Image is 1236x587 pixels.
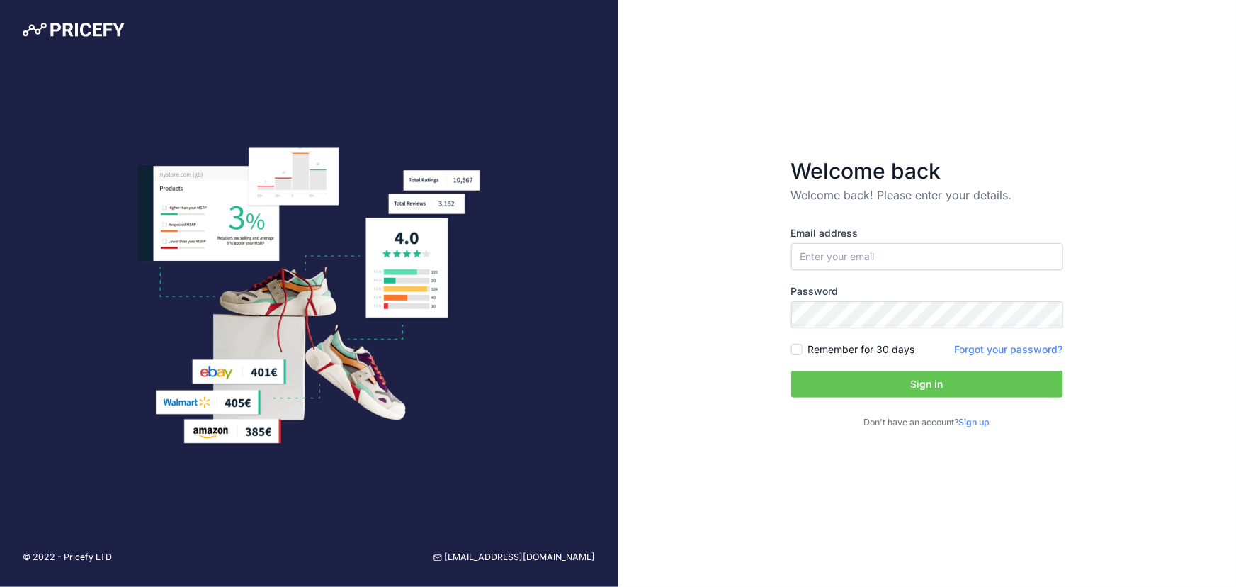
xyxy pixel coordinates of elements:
[433,551,596,564] a: [EMAIL_ADDRESS][DOMAIN_NAME]
[791,158,1063,184] h3: Welcome back
[791,371,1063,398] button: Sign in
[23,23,125,37] img: Pricefy
[808,342,915,357] label: Remember for 30 days
[791,226,1063,240] label: Email address
[23,551,112,564] p: © 2022 - Pricefy LTD
[791,186,1063,203] p: Welcome back! Please enter your details.
[791,416,1063,430] p: Don't have an account?
[791,284,1063,298] label: Password
[955,343,1063,355] a: Forgot your password?
[959,417,990,427] a: Sign up
[791,243,1063,270] input: Enter your email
